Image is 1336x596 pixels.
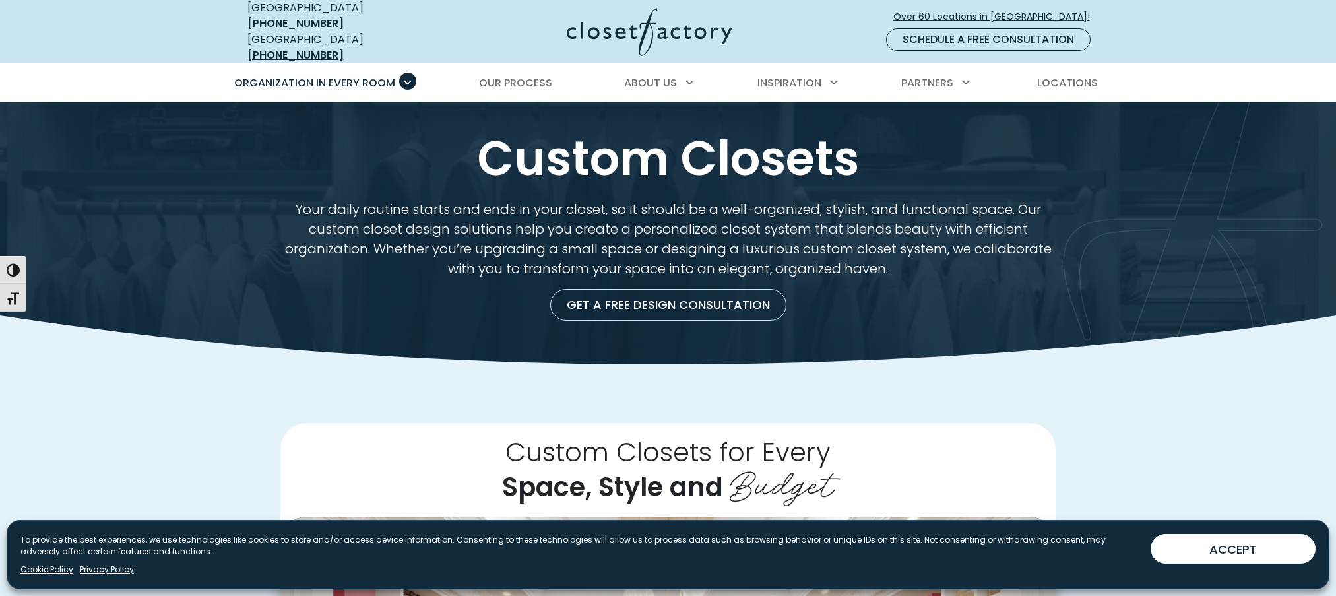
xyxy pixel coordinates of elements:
a: [PHONE_NUMBER] [247,16,344,31]
span: Partners [901,75,953,90]
span: Over 60 Locations in [GEOGRAPHIC_DATA]! [893,10,1100,24]
p: To provide the best experiences, we use technologies like cookies to store and/or access device i... [20,534,1140,558]
button: ACCEPT [1151,534,1316,564]
span: Inspiration [757,75,821,90]
span: About Us [624,75,677,90]
img: Closet Factory Logo [567,8,732,56]
span: Space, Style and [502,469,723,506]
a: Schedule a Free Consultation [886,28,1091,51]
a: [PHONE_NUMBER] [247,48,344,63]
a: Get a Free Design Consultation [550,289,786,321]
span: Organization in Every Room [234,75,395,90]
a: Privacy Policy [80,564,134,576]
span: Custom Closets for Every [505,434,831,471]
span: Locations [1037,75,1098,90]
p: Your daily routine starts and ends in your closet, so it should be a well-organized, stylish, and... [280,199,1056,279]
div: [GEOGRAPHIC_DATA] [247,32,439,63]
h1: Custom Closets [245,133,1092,183]
nav: Primary Menu [225,65,1112,102]
span: Budget [730,455,834,508]
span: Our Process [479,75,552,90]
a: Cookie Policy [20,564,73,576]
a: Over 60 Locations in [GEOGRAPHIC_DATA]! [893,5,1101,28]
